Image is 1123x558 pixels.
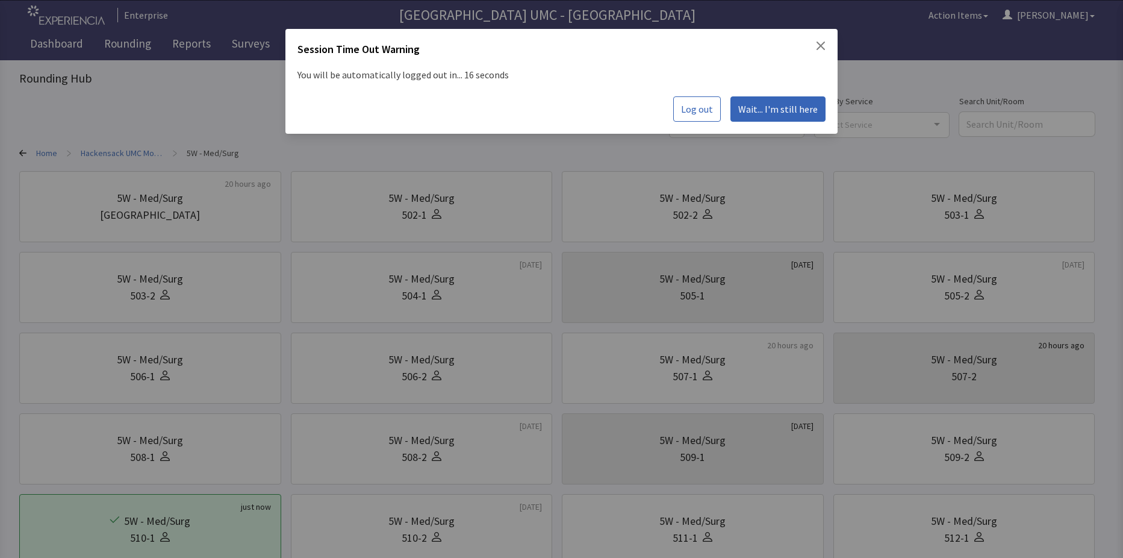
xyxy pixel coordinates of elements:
button: Close [816,41,826,51]
h2: Session Time Out Warning [297,41,420,63]
p: You will be automatically logged out in... 16 seconds [297,63,826,87]
button: Wait... I'm still here [730,96,826,122]
button: Log out [673,96,721,122]
span: Wait... I'm still here [738,102,818,116]
span: Log out [681,102,713,116]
